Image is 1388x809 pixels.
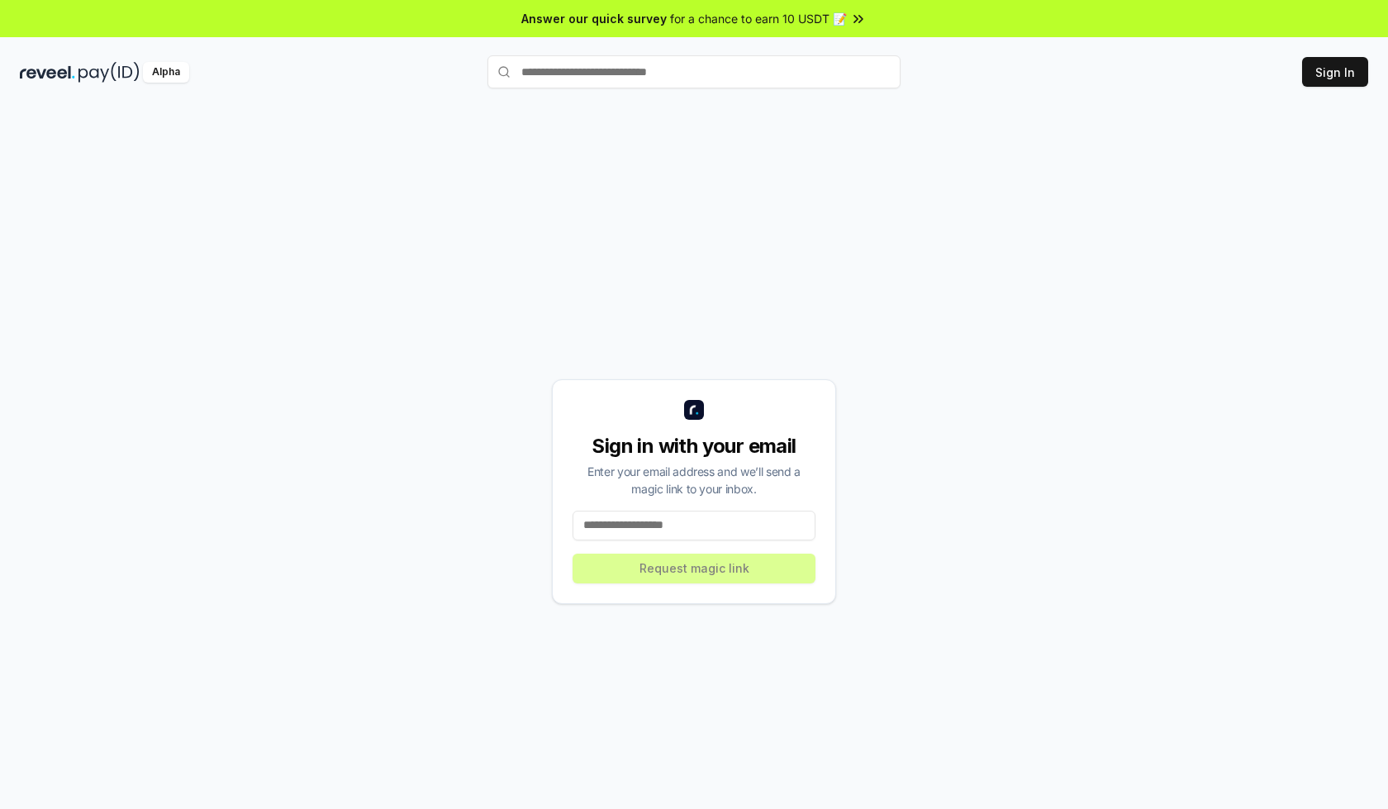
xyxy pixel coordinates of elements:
[684,400,704,420] img: logo_small
[573,463,815,497] div: Enter your email address and we’ll send a magic link to your inbox.
[670,10,847,27] span: for a chance to earn 10 USDT 📝
[521,10,667,27] span: Answer our quick survey
[573,433,815,459] div: Sign in with your email
[78,62,140,83] img: pay_id
[20,62,75,83] img: reveel_dark
[143,62,189,83] div: Alpha
[1302,57,1368,87] button: Sign In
